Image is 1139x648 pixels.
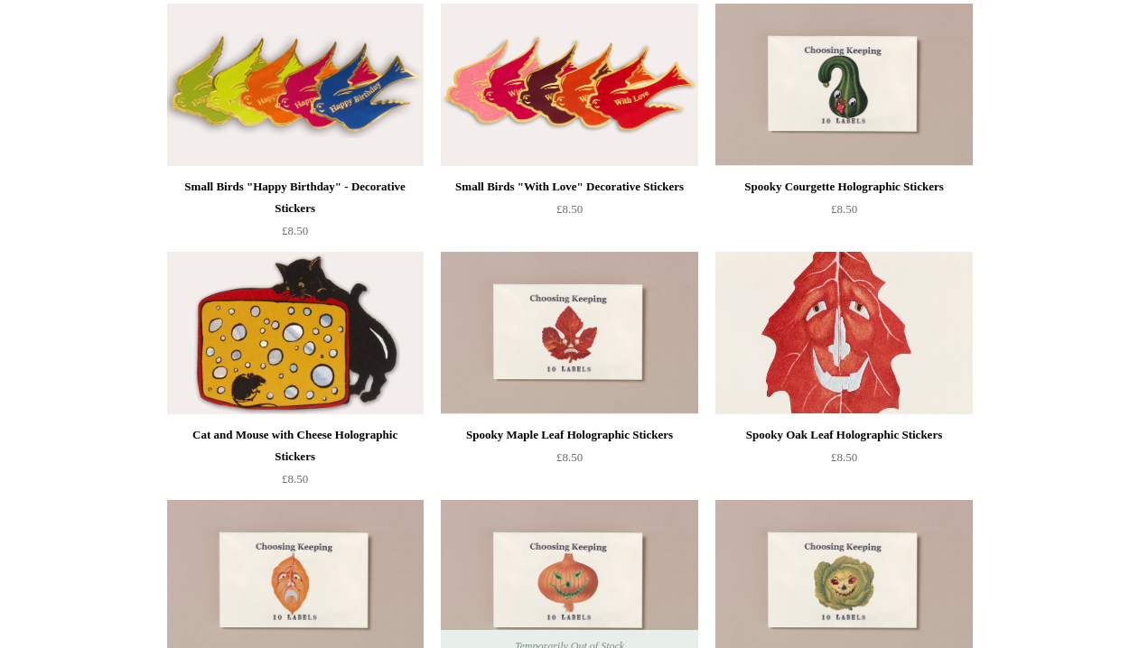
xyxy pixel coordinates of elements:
[715,424,972,498] a: Spooky Oak Leaf Holographic Stickers £8.50
[282,472,308,486] span: £8.50
[167,252,424,414] img: Cat and Mouse with Cheese Holographic Stickers
[167,424,424,498] a: Cat and Mouse with Cheese Holographic Stickers £8.50
[715,252,972,414] img: Spooky Oak Leaf Holographic Stickers
[445,176,693,198] div: Small Birds "With Love" Decorative Stickers
[172,424,419,467] div: Cat and Mouse with Cheese Holographic Stickers
[556,202,583,216] span: £8.50
[441,252,697,414] img: Spooky Maple Leaf Holographic Stickers
[441,424,697,498] a: Spooky Maple Leaf Holographic Stickers £8.50
[720,424,967,446] div: Spooky Oak Leaf Holographic Stickers
[441,176,697,250] a: Small Birds "With Love" Decorative Stickers £8.50
[720,176,967,198] div: Spooky Courgette Holographic Stickers
[831,450,857,464] span: £8.50
[445,424,693,446] div: Spooky Maple Leaf Holographic Stickers
[715,4,972,166] img: Spooky Courgette Holographic Stickers
[282,224,308,237] span: £8.50
[441,252,697,414] a: Spooky Maple Leaf Holographic Stickers Spooky Maple Leaf Holographic Stickers
[167,252,424,414] a: Cat and Mouse with Cheese Holographic Stickers Cat and Mouse with Cheese Holographic Stickers
[441,4,697,166] a: Small Birds "With Love" Decorative Stickers Small Birds "With Love" Decorative Stickers
[715,4,972,166] a: Spooky Courgette Holographic Stickers Spooky Courgette Holographic Stickers
[441,4,697,166] img: Small Birds "With Love" Decorative Stickers
[167,4,424,166] img: Small Birds "Happy Birthday" - Decorative Stickers
[831,202,857,216] span: £8.50
[172,176,419,219] div: Small Birds "Happy Birthday" - Decorative Stickers
[167,176,424,250] a: Small Birds "Happy Birthday" - Decorative Stickers £8.50
[715,252,972,414] a: Spooky Oak Leaf Holographic Stickers Spooky Oak Leaf Holographic Stickers
[167,4,424,166] a: Small Birds "Happy Birthday" - Decorative Stickers Small Birds "Happy Birthday" - Decorative Stic...
[715,176,972,250] a: Spooky Courgette Holographic Stickers £8.50
[556,450,583,464] span: £8.50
